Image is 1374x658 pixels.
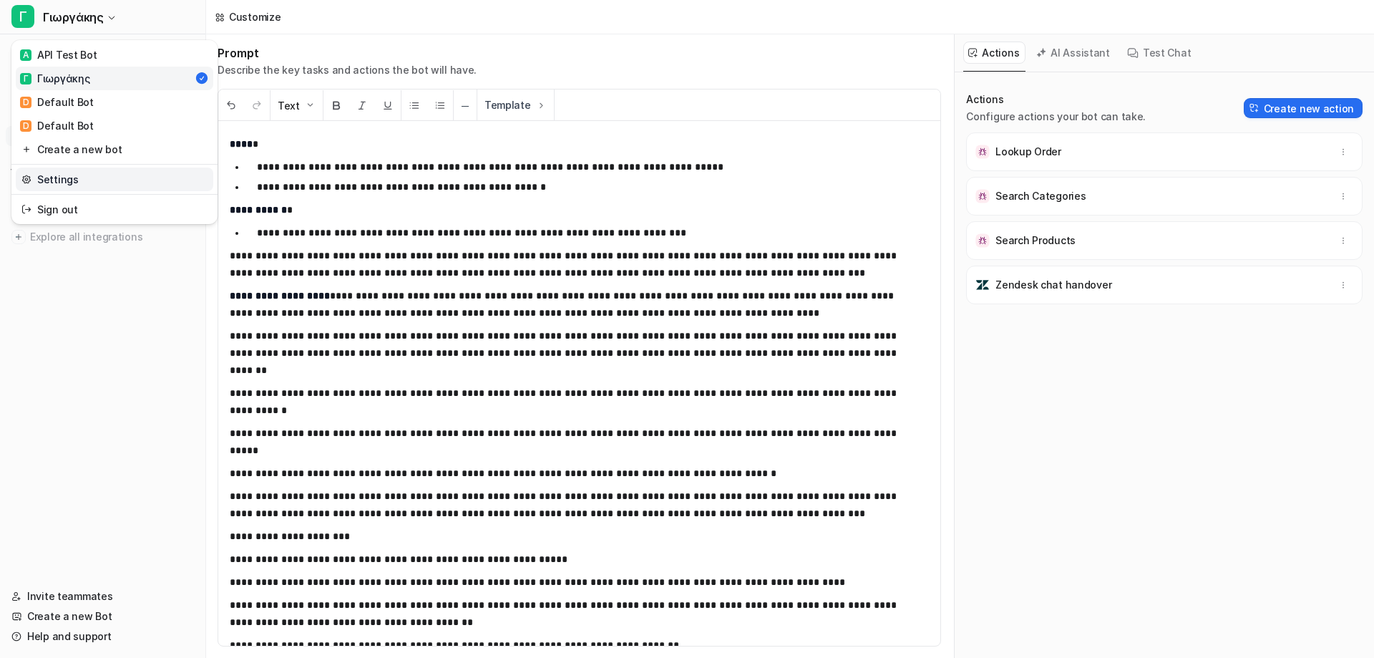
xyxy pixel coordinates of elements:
[11,40,218,224] div: ΓΓιωργάκης
[20,49,31,61] span: A
[21,202,31,217] img: reset
[21,142,31,157] img: reset
[20,47,97,62] div: API Test Bot
[20,120,31,132] span: D
[20,73,31,84] span: Γ
[20,118,94,133] div: Default Bot
[20,97,31,108] span: D
[20,95,94,110] div: Default Bot
[11,5,34,28] span: Γ
[20,71,89,86] div: Γιωργάκης
[16,198,213,221] a: Sign out
[21,172,31,187] img: reset
[16,137,213,161] a: Create a new bot
[16,168,213,191] a: Settings
[43,7,103,27] span: Γιωργάκης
